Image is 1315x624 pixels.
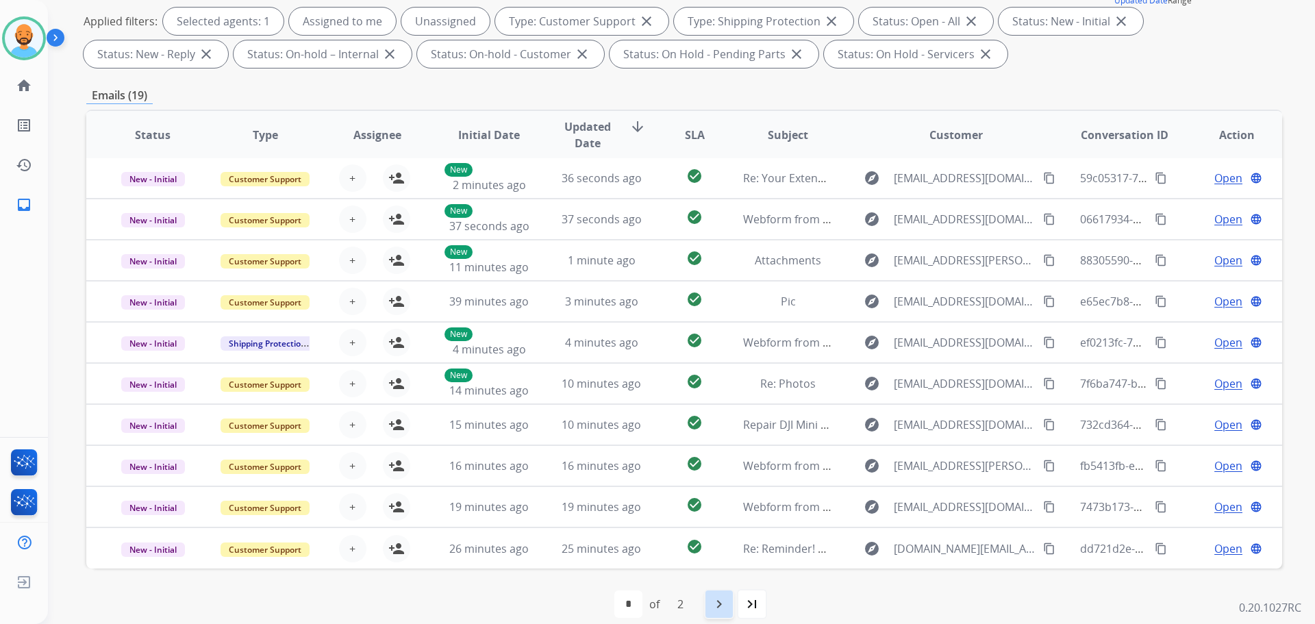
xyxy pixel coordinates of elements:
[1043,213,1055,225] mat-icon: content_copy
[686,538,703,555] mat-icon: check_circle
[458,127,520,143] span: Initial Date
[686,497,703,513] mat-icon: check_circle
[234,40,412,68] div: Status: On-hold – Internal
[824,40,1007,68] div: Status: On Hold - Servicers
[1214,293,1242,310] span: Open
[562,499,641,514] span: 19 minutes ago
[449,417,529,432] span: 15 minutes ago
[894,211,1035,227] span: [EMAIL_ADDRESS][DOMAIN_NAME]
[864,293,880,310] mat-icon: explore
[760,376,816,391] span: Re: Photos
[929,127,983,143] span: Customer
[1214,416,1242,433] span: Open
[444,204,473,218] p: New
[1250,254,1262,266] mat-icon: language
[449,294,529,309] span: 39 minutes ago
[121,336,185,351] span: New - Initial
[894,334,1035,351] span: [EMAIL_ADDRESS][DOMAIN_NAME]
[864,540,880,557] mat-icon: explore
[339,288,366,315] button: +
[417,40,604,68] div: Status: On-hold - Customer
[221,377,310,392] span: Customer Support
[743,212,1053,227] span: Webform from [EMAIL_ADDRESS][DOMAIN_NAME] on [DATE]
[1043,254,1055,266] mat-icon: content_copy
[388,499,405,515] mat-icon: person_add
[1250,295,1262,308] mat-icon: language
[1214,334,1242,351] span: Open
[444,163,473,177] p: New
[1250,377,1262,390] mat-icon: language
[864,170,880,186] mat-icon: explore
[86,87,153,104] p: Emails (19)
[221,295,310,310] span: Customer Support
[1043,295,1055,308] mat-icon: content_copy
[629,118,646,135] mat-icon: arrow_downward
[894,375,1035,392] span: [EMAIL_ADDRESS][DOMAIN_NAME]
[84,13,158,29] p: Applied filters:
[1080,212,1284,227] span: 06617934-8874-449f-866e-20e59c3c491f
[339,411,366,438] button: +
[686,455,703,472] mat-icon: check_circle
[5,19,43,58] img: avatar
[674,8,853,35] div: Type: Shipping Protection
[339,452,366,479] button: +
[562,212,642,227] span: 37 seconds ago
[755,253,821,268] span: Attachments
[349,499,355,515] span: +
[198,46,214,62] mat-icon: close
[16,157,32,173] mat-icon: history
[121,377,185,392] span: New - Initial
[743,499,1053,514] span: Webform from [EMAIL_ADDRESS][DOMAIN_NAME] on [DATE]
[121,501,185,515] span: New - Initial
[135,127,171,143] span: Status
[1043,336,1055,349] mat-icon: content_copy
[453,342,526,357] span: 4 minutes ago
[743,458,1138,473] span: Webform from [PERSON_NAME][EMAIL_ADDRESS][DOMAIN_NAME] on [DATE]
[121,213,185,227] span: New - Initial
[121,542,185,557] span: New - Initial
[894,458,1035,474] span: [EMAIL_ADDRESS][PERSON_NAME][DOMAIN_NAME]
[562,417,641,432] span: 10 minutes ago
[1155,377,1167,390] mat-icon: content_copy
[339,205,366,233] button: +
[744,596,760,612] mat-icon: last_page
[381,46,398,62] mat-icon: close
[444,369,473,382] p: New
[666,590,694,618] div: 2
[823,13,840,29] mat-icon: close
[353,127,401,143] span: Assignee
[859,8,993,35] div: Status: Open - All
[999,8,1143,35] div: Status: New - Initial
[649,596,660,612] div: of
[444,327,473,341] p: New
[781,294,796,309] span: Pic
[121,295,185,310] span: New - Initial
[221,336,314,351] span: Shipping Protection
[1043,172,1055,184] mat-icon: content_copy
[894,416,1035,433] span: [EMAIL_ADDRESS][DOMAIN_NAME]
[1250,172,1262,184] mat-icon: language
[562,376,641,391] span: 10 minutes ago
[289,8,396,35] div: Assigned to me
[686,291,703,308] mat-icon: check_circle
[339,370,366,397] button: +
[84,40,228,68] div: Status: New - Reply
[388,211,405,227] mat-icon: person_add
[1250,336,1262,349] mat-icon: language
[864,252,880,269] mat-icon: explore
[1214,540,1242,557] span: Open
[121,254,185,269] span: New - Initial
[894,252,1035,269] span: [EMAIL_ADDRESS][PERSON_NAME][DOMAIN_NAME]
[449,458,529,473] span: 16 minutes ago
[1214,170,1242,186] span: Open
[743,335,1053,350] span: Webform from [EMAIL_ADDRESS][DOMAIN_NAME] on [DATE]
[253,127,278,143] span: Type
[1080,376,1283,391] span: 7f6ba747-bb46-42ea-a4f5-a6025ffcb8b0
[221,172,310,186] span: Customer Support
[1214,211,1242,227] span: Open
[1155,254,1167,266] mat-icon: content_copy
[449,383,529,398] span: 14 minutes ago
[565,294,638,309] span: 3 minutes ago
[1080,541,1293,556] span: dd721d2e-92fb-45bc-a765-24bdeeb25754
[1043,542,1055,555] mat-icon: content_copy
